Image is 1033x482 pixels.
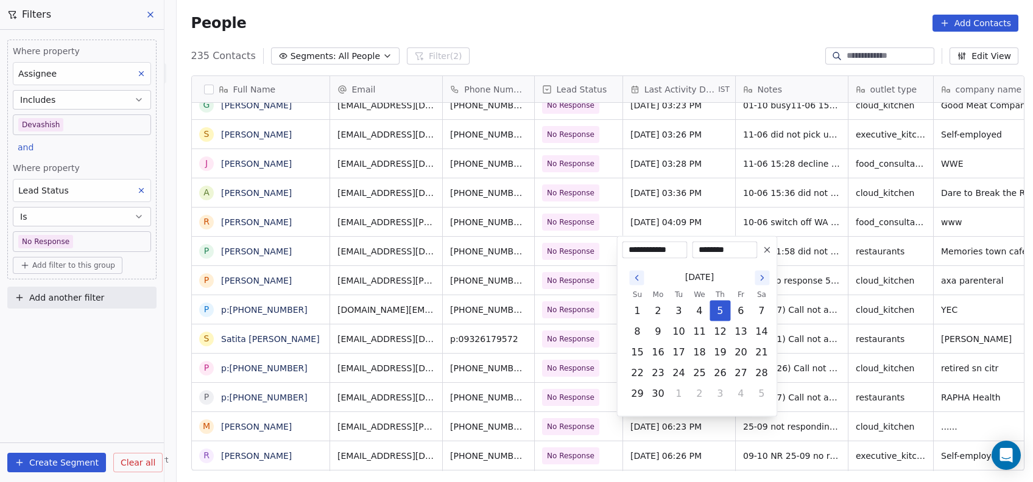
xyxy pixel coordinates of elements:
[731,301,750,321] button: Friday, June 6th, 2025
[627,384,647,403] button: Sunday, June 29th, 2025
[751,288,772,301] th: Saturday
[730,288,751,301] th: Friday
[752,343,771,362] button: Saturday, June 21st, 2025
[627,343,647,362] button: Sunday, June 15th, 2025
[648,322,668,341] button: Monday, June 9th, 2025
[689,343,709,362] button: Wednesday, June 18th, 2025
[627,288,772,404] table: June 2025
[710,288,730,301] th: Thursday
[648,363,668,383] button: Monday, June 23rd, 2025
[752,384,771,403] button: Saturday, July 5th, 2025
[648,301,668,321] button: Monday, June 2nd, 2025
[710,322,730,341] button: Thursday, June 12th, 2025
[731,363,750,383] button: Friday, June 27th, 2025
[752,322,771,341] button: Saturday, June 14th, 2025
[669,363,688,383] button: Tuesday, June 24th, 2025
[710,343,730,362] button: Thursday, June 19th, 2025
[627,288,647,301] th: Sunday
[669,301,688,321] button: Tuesday, June 3rd, 2025
[627,322,647,341] button: Sunday, June 8th, 2025
[648,343,668,362] button: Monday, June 16th, 2025
[689,384,709,403] button: Wednesday, July 2nd, 2025
[755,271,769,285] button: Go to the Next Month
[689,322,709,341] button: Wednesday, June 11th, 2025
[668,288,689,301] th: Tuesday
[689,288,710,301] th: Wednesday
[629,271,644,285] button: Go to the Previous Month
[627,363,647,383] button: Sunday, June 22nd, 2025
[669,384,688,403] button: Tuesday, July 1st, 2025
[689,301,709,321] button: Wednesday, June 4th, 2025
[648,384,668,403] button: Monday, June 30th, 2025
[647,288,668,301] th: Monday
[731,343,750,362] button: Friday, June 20th, 2025
[627,301,647,321] button: Sunday, June 1st, 2025
[669,322,688,341] button: Tuesday, June 10th, 2025
[710,301,730,321] button: Thursday, June 5th, 2025, selected
[669,343,688,362] button: Tuesday, June 17th, 2025
[710,363,730,383] button: Thursday, June 26th, 2025
[731,384,750,403] button: Friday, July 4th, 2025
[685,271,714,284] span: [DATE]
[752,301,771,321] button: Saturday, June 7th, 2025
[752,363,771,383] button: Saturday, June 28th, 2025
[731,322,750,341] button: Friday, June 13th, 2025
[689,363,709,383] button: Wednesday, June 25th, 2025
[710,384,730,403] button: Thursday, July 3rd, 2025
